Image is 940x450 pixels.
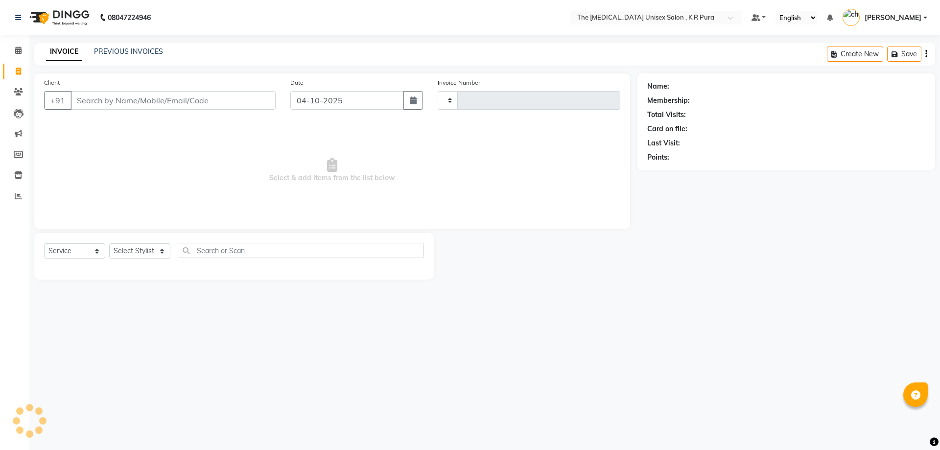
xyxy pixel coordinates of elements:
a: PREVIOUS INVOICES [94,47,163,56]
div: Last Visit: [647,138,680,148]
label: Invoice Number [438,78,480,87]
div: Membership: [647,95,690,106]
div: Total Visits: [647,110,686,120]
button: +91 [44,91,71,110]
label: Date [290,78,304,87]
label: Client [44,78,60,87]
b: 08047224946 [108,4,151,31]
input: Search by Name/Mobile/Email/Code [70,91,276,110]
div: Name: [647,81,669,92]
a: INVOICE [46,43,82,61]
span: [PERSON_NAME] [865,13,921,23]
img: chandu [843,9,860,26]
button: Save [887,47,921,62]
span: Select & add items from the list below [44,121,620,219]
button: Create New [827,47,883,62]
div: Card on file: [647,124,687,134]
input: Search or Scan [178,243,424,258]
iframe: chat widget [899,411,930,440]
div: Points: [647,152,669,163]
img: logo [25,4,92,31]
